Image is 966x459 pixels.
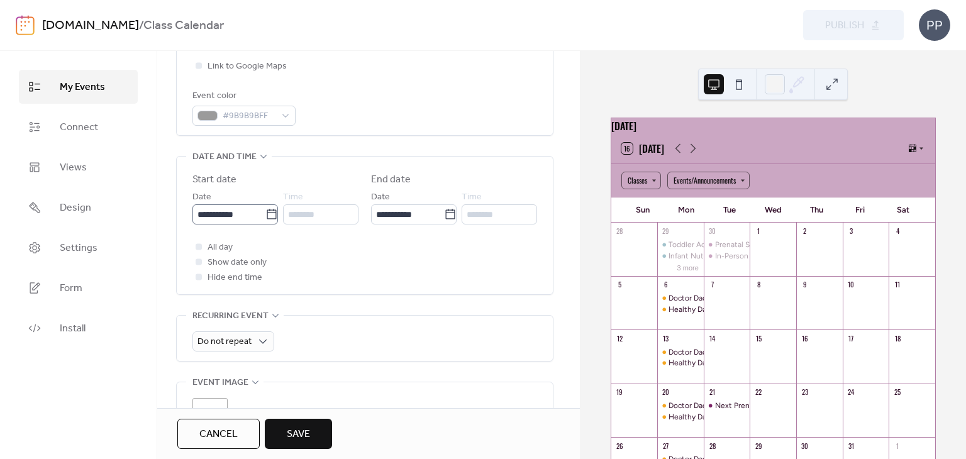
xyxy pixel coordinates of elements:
[669,240,812,250] div: Toddler Accidents & Your Financial Future
[800,280,809,289] div: 9
[715,240,767,250] div: Prenatal Series
[657,412,704,423] div: Healthy Dad - Spiritual Series
[669,412,769,423] div: Healthy Dad - Spiritual Series
[708,333,717,343] div: 14
[661,441,670,450] div: 27
[60,201,91,216] span: Design
[60,160,87,175] span: Views
[892,333,902,343] div: 18
[847,226,856,236] div: 3
[139,14,143,38] b: /
[287,427,310,442] span: Save
[657,347,704,358] div: Doctor Dad - Spiritual Series
[669,304,769,315] div: Healthy Dad - Spiritual Series
[708,441,717,450] div: 28
[615,226,625,236] div: 28
[42,14,139,38] a: [DOMAIN_NAME]
[208,59,287,74] span: Link to Google Maps
[661,280,670,289] div: 6
[708,280,717,289] div: 7
[708,226,717,236] div: 30
[192,309,269,324] span: Recurring event
[615,441,625,450] div: 26
[611,118,935,133] div: [DATE]
[19,150,138,184] a: Views
[704,240,750,250] div: Prenatal Series
[847,333,856,343] div: 17
[223,109,275,124] span: #9B9B9BFF
[283,190,303,205] span: Time
[19,191,138,224] a: Design
[371,172,411,187] div: End date
[192,398,228,433] div: ;
[615,333,625,343] div: 12
[708,387,717,397] div: 21
[752,197,795,223] div: Wed
[661,226,670,236] div: 29
[669,401,765,411] div: Doctor Dad - Spiritual Series
[800,387,809,397] div: 23
[19,70,138,104] a: My Events
[800,226,809,236] div: 2
[672,262,704,272] button: 3 more
[800,441,809,450] div: 30
[615,280,625,289] div: 5
[847,387,856,397] div: 24
[192,89,293,104] div: Event color
[800,333,809,343] div: 16
[60,120,98,135] span: Connect
[661,387,670,397] div: 20
[462,190,482,205] span: Time
[192,150,257,165] span: Date and time
[19,271,138,305] a: Form
[919,9,950,41] div: PP
[795,197,838,223] div: Thu
[847,441,856,450] div: 31
[657,293,704,304] div: Doctor Dad - Spiritual Series
[669,358,769,368] div: Healthy Dad - Spiritual Series
[657,304,704,315] div: Healthy Dad - Spiritual Series
[669,293,765,304] div: Doctor Dad - Spiritual Series
[60,321,86,336] span: Install
[197,333,252,350] span: Do not repeat
[715,251,802,262] div: In-Person Prenatal Series
[753,441,763,450] div: 29
[371,190,390,205] span: Date
[192,375,248,390] span: Event image
[892,387,902,397] div: 25
[19,311,138,345] a: Install
[19,231,138,265] a: Settings
[847,280,856,289] div: 10
[617,140,669,157] button: 16[DATE]
[177,419,260,449] button: Cancel
[60,241,97,256] span: Settings
[621,197,665,223] div: Sun
[708,197,752,223] div: Tue
[16,15,35,35] img: logo
[704,401,750,411] div: Next Prenatal Series Start Date
[19,110,138,144] a: Connect
[657,251,704,262] div: Infant Nutrition & Budget 101
[753,333,763,343] div: 15
[892,280,902,289] div: 11
[657,240,704,250] div: Toddler Accidents & Your Financial Future
[192,172,236,187] div: Start date
[657,401,704,411] div: Doctor Dad - Spiritual Series
[265,419,332,449] button: Save
[615,387,625,397] div: 19
[143,14,224,38] b: Class Calendar
[60,281,82,296] span: Form
[192,190,211,205] span: Date
[208,270,262,285] span: Hide end time
[753,387,763,397] div: 22
[892,441,902,450] div: 1
[882,197,925,223] div: Sat
[669,347,765,358] div: Doctor Dad - Spiritual Series
[661,333,670,343] div: 13
[60,80,105,95] span: My Events
[199,427,238,442] span: Cancel
[838,197,882,223] div: Fri
[753,226,763,236] div: 1
[665,197,708,223] div: Mon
